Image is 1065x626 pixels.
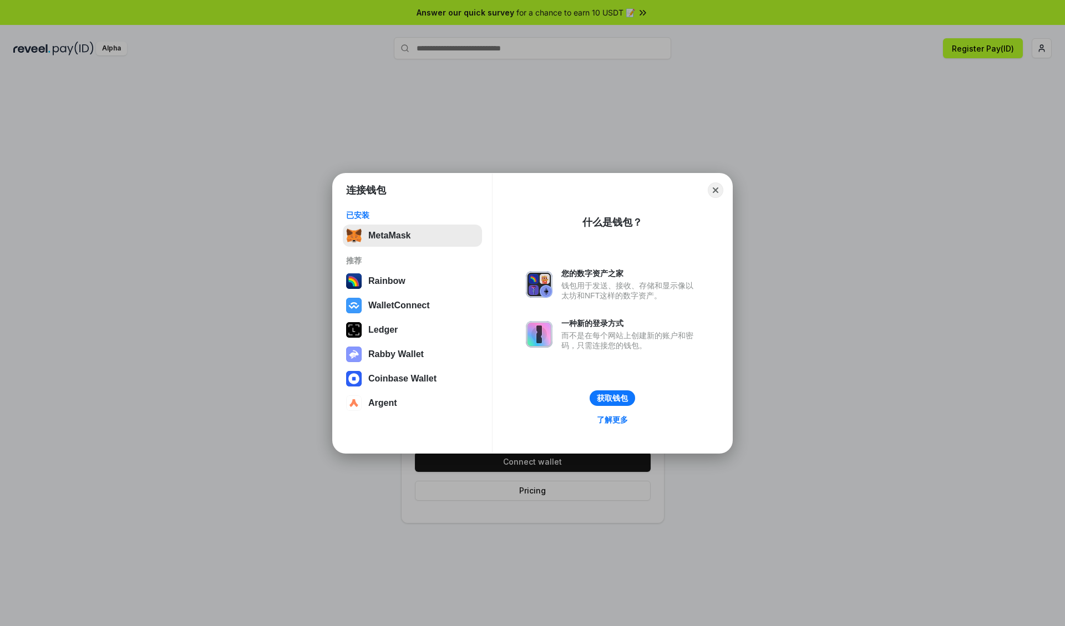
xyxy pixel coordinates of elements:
[343,343,482,365] button: Rabby Wallet
[561,318,699,328] div: 一种新的登录方式
[368,398,397,408] div: Argent
[597,415,628,425] div: 了解更多
[561,268,699,278] div: 您的数字资产之家
[346,184,386,197] h1: 连接钱包
[526,271,552,298] img: svg+xml,%3Csvg%20xmlns%3D%22http%3A%2F%2Fwww.w3.org%2F2000%2Fsvg%22%20fill%3D%22none%22%20viewBox...
[346,210,479,220] div: 已安装
[590,390,635,406] button: 获取钱包
[346,395,362,411] img: svg+xml,%3Csvg%20width%3D%2228%22%20height%3D%2228%22%20viewBox%3D%220%200%2028%2028%22%20fill%3D...
[708,182,723,198] button: Close
[582,216,642,229] div: 什么是钱包？
[526,321,552,348] img: svg+xml,%3Csvg%20xmlns%3D%22http%3A%2F%2Fwww.w3.org%2F2000%2Fsvg%22%20fill%3D%22none%22%20viewBox...
[343,319,482,341] button: Ledger
[343,225,482,247] button: MetaMask
[368,301,430,311] div: WalletConnect
[346,347,362,362] img: svg+xml,%3Csvg%20xmlns%3D%22http%3A%2F%2Fwww.w3.org%2F2000%2Fsvg%22%20fill%3D%22none%22%20viewBox...
[368,325,398,335] div: Ledger
[346,273,362,289] img: svg+xml,%3Csvg%20width%3D%22120%22%20height%3D%22120%22%20viewBox%3D%220%200%20120%20120%22%20fil...
[346,228,362,243] img: svg+xml,%3Csvg%20fill%3D%22none%22%20height%3D%2233%22%20viewBox%3D%220%200%2035%2033%22%20width%...
[561,281,699,301] div: 钱包用于发送、接收、存储和显示像以太坊和NFT这样的数字资产。
[346,298,362,313] img: svg+xml,%3Csvg%20width%3D%2228%22%20height%3D%2228%22%20viewBox%3D%220%200%2028%2028%22%20fill%3D...
[590,413,635,427] a: 了解更多
[343,294,482,317] button: WalletConnect
[368,231,410,241] div: MetaMask
[346,371,362,386] img: svg+xml,%3Csvg%20width%3D%2228%22%20height%3D%2228%22%20viewBox%3D%220%200%2028%2028%22%20fill%3D...
[343,368,482,390] button: Coinbase Wallet
[597,393,628,403] div: 获取钱包
[346,256,479,266] div: 推荐
[368,374,437,384] div: Coinbase Wallet
[368,349,424,359] div: Rabby Wallet
[343,270,482,292] button: Rainbow
[368,276,405,286] div: Rainbow
[561,330,699,350] div: 而不是在每个网站上创建新的账户和密码，只需连接您的钱包。
[346,322,362,338] img: svg+xml,%3Csvg%20xmlns%3D%22http%3A%2F%2Fwww.w3.org%2F2000%2Fsvg%22%20width%3D%2228%22%20height%3...
[343,392,482,414] button: Argent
